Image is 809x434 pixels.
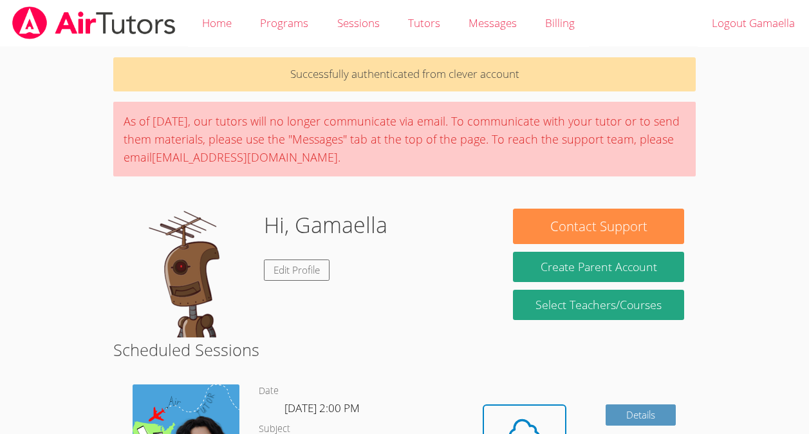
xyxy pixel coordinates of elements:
h2: Scheduled Sessions [113,337,696,362]
a: Edit Profile [264,259,330,281]
div: As of [DATE], our tutors will no longer communicate via email. To communicate with your tutor or ... [113,102,696,176]
p: Successfully authenticated from clever account [113,57,696,91]
span: Messages [469,15,517,30]
a: Select Teachers/Courses [513,290,683,320]
img: default.png [125,209,254,337]
span: [DATE] 2:00 PM [284,401,360,415]
h1: Hi, Gamaella [264,209,387,241]
dt: Date [259,383,279,399]
button: Create Parent Account [513,252,683,282]
button: Contact Support [513,209,683,244]
img: airtutors_banner-c4298cdbf04f3fff15de1276eac7730deb9818008684d7c2e4769d2f7ddbe033.png [11,6,177,39]
a: Details [606,404,676,426]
